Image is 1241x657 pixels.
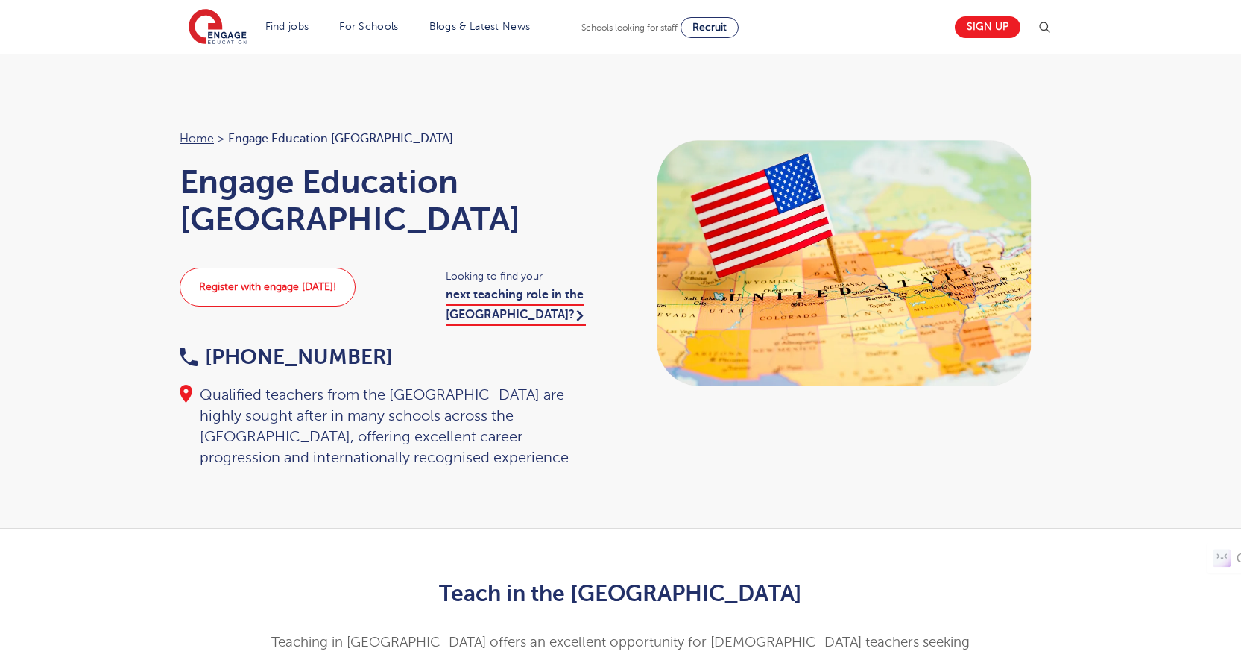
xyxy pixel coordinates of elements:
[681,17,739,38] a: Recruit
[339,21,398,32] a: For Schools
[180,163,606,238] h1: Engage Education [GEOGRAPHIC_DATA]
[265,21,309,32] a: Find jobs
[189,9,247,46] img: Engage Education
[581,22,678,33] span: Schools looking for staff
[180,129,606,148] nav: breadcrumb
[955,16,1020,38] a: Sign up
[180,345,393,368] a: [PHONE_NUMBER]
[218,132,224,145] span: >
[228,129,453,148] span: Engage Education [GEOGRAPHIC_DATA]
[180,132,214,145] a: Home
[180,268,356,307] a: Register with engage [DATE]!
[692,22,727,33] span: Recruit
[180,385,606,468] div: Qualified teachers from the [GEOGRAPHIC_DATA] are highly sought after in many schools across the ...
[255,581,986,606] h2: Teach in the [GEOGRAPHIC_DATA]
[446,288,586,325] a: next teaching role in the [GEOGRAPHIC_DATA]?
[429,21,531,32] a: Blogs & Latest News
[446,268,606,285] span: Looking to find your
